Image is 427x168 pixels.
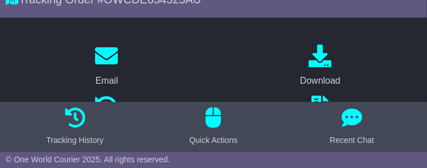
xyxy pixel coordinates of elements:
[299,92,342,143] a: Pricing
[6,155,170,164] span: © One World Courier 2025. All rights reserved.
[82,92,132,143] a: Tracking
[300,74,340,88] div: Download
[323,108,381,146] button: Recent Chat
[330,134,374,146] div: Recent Chat
[95,74,118,88] div: Email
[190,134,238,146] div: Quick Actions
[46,134,104,146] div: Tracking History
[293,40,348,92] a: Download
[39,108,110,146] button: Tracking History
[183,108,245,146] button: Quick Actions
[88,40,125,92] a: Email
